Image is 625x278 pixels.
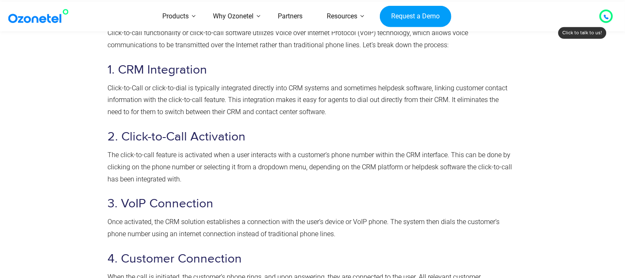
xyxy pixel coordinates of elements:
[108,196,213,212] span: 3. VoIP Connection
[201,2,266,31] a: Why Ozonetel
[108,29,468,49] span: Click-to-call functionality or click-to-call software utilizes Voice over Internet Protocol (VoIP...
[266,2,315,31] a: Partners
[315,2,369,31] a: Resources
[108,151,512,184] span: The click-to-call feature is activated when a user interacts with a customer’s phone number withi...
[150,2,201,31] a: Products
[108,130,246,145] span: 2. Click-to-Call Activation
[108,62,514,79] h3: 1. CRM Integration
[108,252,242,267] span: 4. Customer Connection
[108,84,507,117] span: Click-to-Call or click-to-dial is typically integrated directly into CRM systems and sometimes he...
[108,218,499,238] span: Once activated, the CRM solution establishes a connection with the user’s device or VoIP phone. T...
[380,5,451,27] a: Request a Demo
